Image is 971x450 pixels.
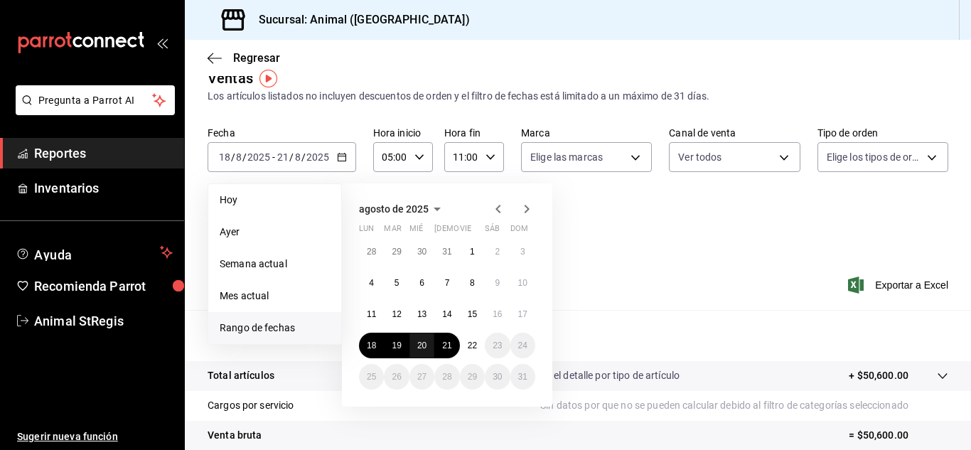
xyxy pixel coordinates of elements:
abbr: 24 de agosto de 2025 [518,341,527,350]
abbr: 21 de agosto de 2025 [442,341,451,350]
abbr: 13 de agosto de 2025 [417,309,427,319]
abbr: 8 de agosto de 2025 [470,278,475,288]
input: -- [294,151,301,163]
abbr: lunes [359,224,374,239]
abbr: 27 de agosto de 2025 [417,372,427,382]
p: + $50,600.00 [849,368,908,383]
abbr: 11 de agosto de 2025 [367,309,376,319]
abbr: 28 de agosto de 2025 [442,372,451,382]
abbr: 10 de agosto de 2025 [518,278,527,288]
button: 3 de agosto de 2025 [510,239,535,264]
abbr: 20 de agosto de 2025 [417,341,427,350]
abbr: 19 de agosto de 2025 [392,341,401,350]
abbr: 15 de agosto de 2025 [468,309,477,319]
button: 2 de agosto de 2025 [485,239,510,264]
abbr: 12 de agosto de 2025 [392,309,401,319]
abbr: 23 de agosto de 2025 [493,341,502,350]
button: 16 de agosto de 2025 [485,301,510,327]
span: Recomienda Parrot [34,277,173,296]
button: 29 de julio de 2025 [384,239,409,264]
span: agosto de 2025 [359,203,429,215]
a: Pregunta a Parrot AI [10,103,175,118]
label: Hora fin [444,128,504,138]
button: 8 de agosto de 2025 [460,270,485,296]
button: 5 de agosto de 2025 [384,270,409,296]
label: Marca [521,128,652,138]
button: 31 de agosto de 2025 [510,364,535,390]
button: 24 de agosto de 2025 [510,333,535,358]
abbr: 30 de julio de 2025 [417,247,427,257]
abbr: 29 de julio de 2025 [392,247,401,257]
button: 19 de agosto de 2025 [384,333,409,358]
input: ---- [247,151,271,163]
label: Tipo de orden [817,128,948,138]
input: ---- [306,151,330,163]
button: 12 de agosto de 2025 [384,301,409,327]
p: Venta bruta [208,428,262,443]
abbr: 4 de agosto de 2025 [369,278,374,288]
input: -- [235,151,242,163]
input: -- [218,151,231,163]
img: Tooltip marker [259,70,277,87]
div: Los artículos listados no incluyen descuentos de orden y el filtro de fechas está limitado a un m... [208,89,948,104]
button: 23 de agosto de 2025 [485,333,510,358]
abbr: 16 de agosto de 2025 [493,309,502,319]
span: Inventarios [34,178,173,198]
span: Elige las marcas [530,150,603,164]
span: / [231,151,235,163]
abbr: 6 de agosto de 2025 [419,278,424,288]
abbr: 7 de agosto de 2025 [445,278,450,288]
abbr: jueves [434,224,518,239]
abbr: 26 de agosto de 2025 [392,372,401,382]
input: -- [277,151,289,163]
abbr: 2 de agosto de 2025 [495,247,500,257]
button: 13 de agosto de 2025 [409,301,434,327]
button: 22 de agosto de 2025 [460,333,485,358]
abbr: 14 de agosto de 2025 [442,309,451,319]
abbr: 9 de agosto de 2025 [495,278,500,288]
button: 1 de agosto de 2025 [460,239,485,264]
span: Ayer [220,225,330,240]
p: Sin datos por que no se pueden calcular debido al filtro de categorías seleccionado [540,398,948,413]
span: Mes actual [220,289,330,304]
abbr: viernes [460,224,471,239]
span: Elige los tipos de orden [827,150,922,164]
button: agosto de 2025 [359,200,446,218]
button: 9 de agosto de 2025 [485,270,510,296]
abbr: 28 de julio de 2025 [367,247,376,257]
span: Ayuda [34,244,154,261]
button: 30 de agosto de 2025 [485,364,510,390]
abbr: 29 de agosto de 2025 [468,372,477,382]
button: Pregunta a Parrot AI [16,85,175,115]
abbr: 25 de agosto de 2025 [367,372,376,382]
span: Hoy [220,193,330,208]
button: open_drawer_menu [156,37,168,48]
button: 15 de agosto de 2025 [460,301,485,327]
abbr: 31 de agosto de 2025 [518,372,527,382]
button: 31 de julio de 2025 [434,239,459,264]
span: / [301,151,306,163]
div: Ventas [208,68,253,89]
button: 6 de agosto de 2025 [409,270,434,296]
abbr: 18 de agosto de 2025 [367,341,376,350]
span: Reportes [34,144,173,163]
button: 21 de agosto de 2025 [434,333,459,358]
button: 27 de agosto de 2025 [409,364,434,390]
button: 4 de agosto de 2025 [359,270,384,296]
button: 10 de agosto de 2025 [510,270,535,296]
abbr: sábado [485,224,500,239]
button: 17 de agosto de 2025 [510,301,535,327]
abbr: 3 de agosto de 2025 [520,247,525,257]
label: Hora inicio [373,128,433,138]
span: Ver todos [678,150,721,164]
span: Semana actual [220,257,330,272]
button: 11 de agosto de 2025 [359,301,384,327]
p: Cargos por servicio [208,398,294,413]
span: Pregunta a Parrot AI [38,93,153,108]
abbr: 1 de agosto de 2025 [470,247,475,257]
span: Sugerir nueva función [17,429,173,444]
button: 28 de julio de 2025 [359,239,384,264]
abbr: 30 de agosto de 2025 [493,372,502,382]
button: 25 de agosto de 2025 [359,364,384,390]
